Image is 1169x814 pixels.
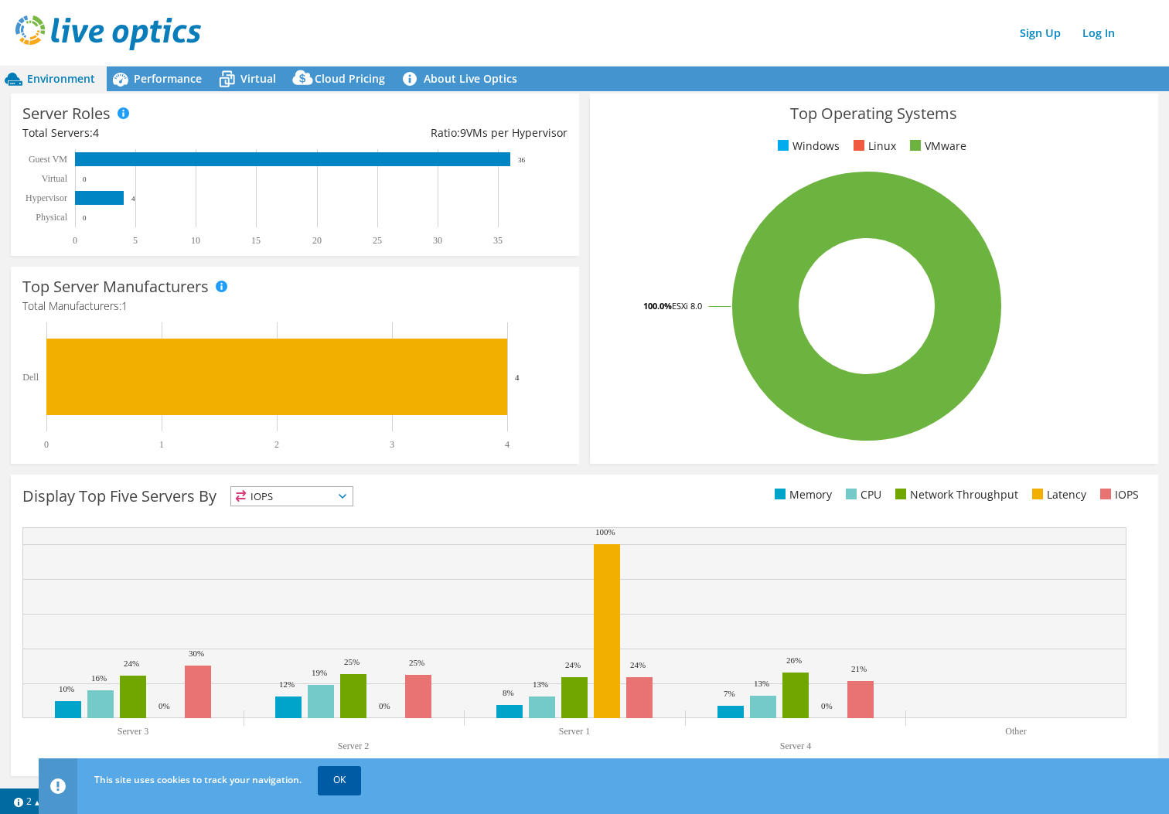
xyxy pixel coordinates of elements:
[279,679,295,689] text: 12%
[533,679,548,689] text: 13%
[397,66,529,91] a: About Live Optics
[1012,22,1068,44] a: Sign Up
[22,372,39,383] text: Dell
[312,668,327,677] text: 19%
[771,486,832,503] li: Memory
[274,439,279,450] text: 2
[73,235,77,246] text: 0
[121,298,128,313] span: 1
[724,689,735,698] text: 7%
[27,71,95,86] span: Environment
[1075,22,1123,44] a: Log In
[344,657,360,666] text: 25%
[390,439,394,450] text: 3
[83,214,87,222] text: 0
[134,71,202,86] span: Performance
[493,235,503,246] text: 35
[1028,486,1086,503] li: Latency
[515,373,520,382] text: 4
[850,138,896,155] li: Linux
[94,773,302,786] span: This site uses cookies to track your navigation.
[124,659,139,668] text: 24%
[821,701,833,710] text: 0%
[518,156,526,164] text: 36
[338,741,369,751] text: Server 2
[312,235,322,246] text: 20
[42,173,68,184] text: Virtual
[565,660,581,669] text: 24%
[44,439,49,450] text: 0
[672,300,702,312] tspan: ESXi 8.0
[22,298,567,315] h4: Total Manufacturers:
[240,71,276,86] span: Virtual
[22,105,111,122] h3: Server Roles
[559,726,590,737] text: Server 1
[433,235,442,246] text: 30
[891,486,1018,503] li: Network Throughput
[26,192,67,203] text: Hypervisor
[906,138,966,155] li: VMware
[3,792,51,811] a: 2
[133,235,138,246] text: 5
[851,664,867,673] text: 21%
[373,235,382,246] text: 25
[295,124,567,141] div: Ratio: VMs per Hypervisor
[786,656,802,665] text: 26%
[131,195,135,203] text: 4
[191,235,200,246] text: 10
[315,71,385,86] span: Cloud Pricing
[630,660,646,669] text: 24%
[83,175,87,183] text: 0
[15,15,201,50] img: live_optics_svg.svg
[754,679,769,688] text: 13%
[59,684,74,693] text: 10%
[503,688,514,697] text: 8%
[409,658,424,667] text: 25%
[158,701,170,710] text: 0%
[602,105,1147,122] h3: Top Operating Systems
[93,125,99,140] span: 4
[460,125,466,140] span: 9
[505,439,510,450] text: 4
[231,487,353,506] span: IOPS
[780,741,811,751] text: Server 4
[379,701,390,710] text: 0%
[189,649,204,658] text: 30%
[595,527,615,536] text: 100%
[318,766,361,794] a: OK
[251,235,261,246] text: 15
[842,486,881,503] li: CPU
[91,673,107,683] text: 16%
[36,212,67,223] text: Physical
[118,726,148,737] text: Server 3
[643,300,672,312] tspan: 100.0%
[29,154,67,165] text: Guest VM
[1096,486,1139,503] li: IOPS
[22,124,295,141] div: Total Servers:
[159,439,164,450] text: 1
[1005,726,1026,737] text: Other
[22,278,209,295] h3: Top Server Manufacturers
[774,138,840,155] li: Windows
